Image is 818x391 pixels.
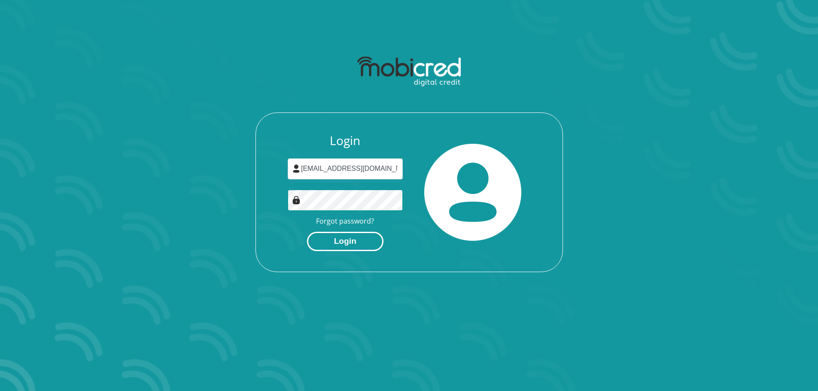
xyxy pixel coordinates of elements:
input: Username [288,158,403,179]
button: Login [307,232,383,251]
h3: Login [288,133,403,148]
img: mobicred logo [357,57,461,87]
img: Image [292,196,301,204]
img: user-icon image [292,164,301,173]
a: Forgot password? [316,216,374,226]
